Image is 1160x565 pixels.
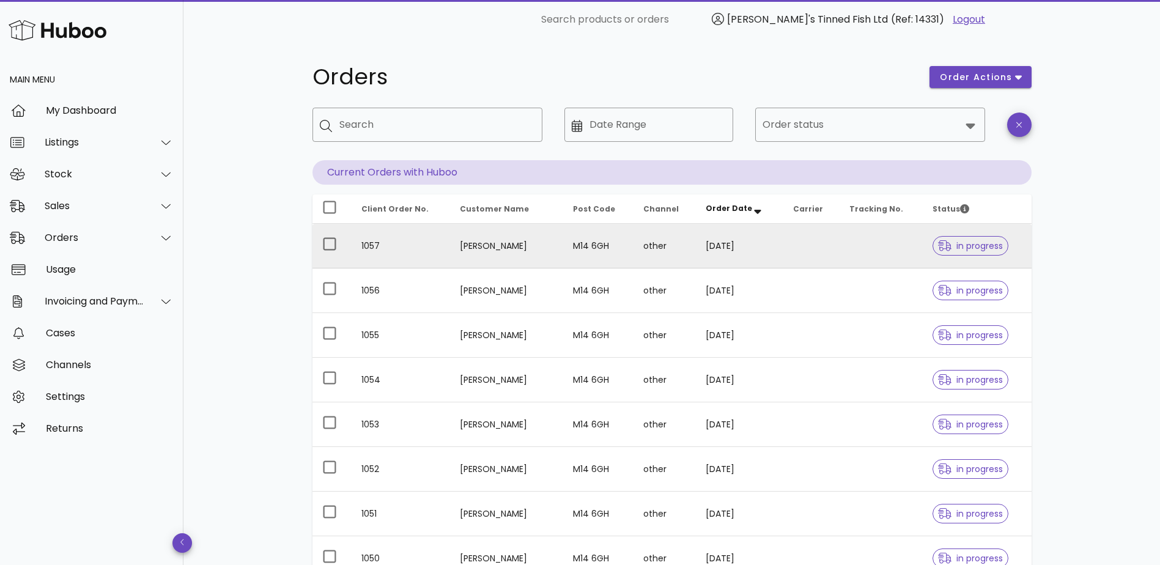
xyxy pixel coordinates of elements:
span: Order Date [706,203,752,213]
div: Returns [46,423,174,434]
a: Logout [953,12,985,27]
div: Listings [45,136,144,148]
span: in progress [938,242,1003,250]
td: 1057 [352,224,450,268]
td: 1055 [352,313,450,358]
th: Tracking No. [840,194,923,224]
span: Client Order No. [361,204,429,214]
td: [DATE] [696,313,783,358]
td: [DATE] [696,447,783,492]
td: [DATE] [696,402,783,447]
span: in progress [938,465,1003,473]
td: 1054 [352,358,450,402]
td: [DATE] [696,224,783,268]
td: [PERSON_NAME] [450,447,563,492]
th: Carrier [783,194,840,224]
td: M14 6GH [563,313,634,358]
td: M14 6GH [563,402,634,447]
td: other [634,492,696,536]
div: Cases [46,327,174,339]
td: 1053 [352,402,450,447]
span: in progress [938,420,1003,429]
div: Sales [45,200,144,212]
span: Customer Name [460,204,529,214]
div: Settings [46,391,174,402]
td: 1052 [352,447,450,492]
td: M14 6GH [563,447,634,492]
img: Huboo Logo [9,17,106,43]
span: Post Code [573,204,615,214]
td: other [634,313,696,358]
div: Order status [755,108,985,142]
td: [DATE] [696,358,783,402]
td: M14 6GH [563,268,634,313]
td: other [634,402,696,447]
th: Customer Name [450,194,563,224]
div: Usage [46,264,174,275]
td: other [634,224,696,268]
td: other [634,268,696,313]
button: order actions [929,66,1031,88]
td: [PERSON_NAME] [450,358,563,402]
div: My Dashboard [46,105,174,116]
th: Post Code [563,194,634,224]
span: in progress [938,286,1003,295]
td: other [634,358,696,402]
span: Tracking No. [849,204,903,214]
td: 1051 [352,492,450,536]
span: (Ref: 14331) [891,12,944,26]
th: Client Order No. [352,194,450,224]
td: M14 6GH [563,492,634,536]
span: in progress [938,509,1003,518]
h1: Orders [312,66,915,88]
td: [DATE] [696,492,783,536]
div: Orders [45,232,144,243]
td: other [634,447,696,492]
td: [DATE] [696,268,783,313]
p: Current Orders with Huboo [312,160,1032,185]
span: Carrier [793,204,823,214]
span: in progress [938,554,1003,563]
td: [PERSON_NAME] [450,492,563,536]
span: order actions [939,71,1013,84]
span: Channel [643,204,679,214]
th: Order Date: Sorted descending. Activate to remove sorting. [696,194,783,224]
span: [PERSON_NAME]'s Tinned Fish Ltd [727,12,888,26]
td: [PERSON_NAME] [450,313,563,358]
th: Status [923,194,1031,224]
span: Status [933,204,969,214]
th: Channel [634,194,696,224]
td: 1056 [352,268,450,313]
div: Invoicing and Payments [45,295,144,307]
div: Stock [45,168,144,180]
td: [PERSON_NAME] [450,224,563,268]
td: [PERSON_NAME] [450,402,563,447]
td: M14 6GH [563,224,634,268]
td: M14 6GH [563,358,634,402]
span: in progress [938,331,1003,339]
td: [PERSON_NAME] [450,268,563,313]
div: Channels [46,359,174,371]
span: in progress [938,375,1003,384]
